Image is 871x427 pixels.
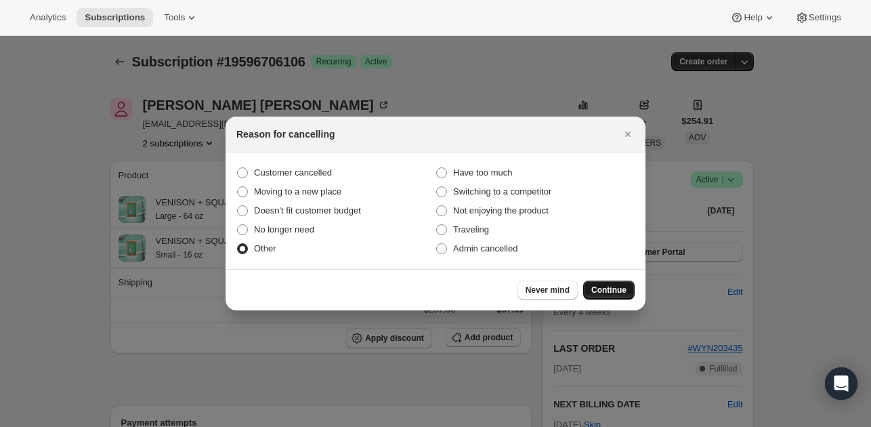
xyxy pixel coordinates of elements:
span: Subscriptions [85,12,145,23]
span: Tools [164,12,185,23]
span: Have too much [453,167,512,178]
span: Switching to a competitor [453,186,551,197]
button: Tools [156,8,207,27]
button: Continue [583,281,635,300]
button: Analytics [22,8,74,27]
span: No longer need [254,224,314,235]
span: Help [744,12,762,23]
button: Help [722,8,784,27]
div: Open Intercom Messenger [825,367,857,400]
button: Never mind [517,281,578,300]
h2: Reason for cancelling [236,127,335,141]
button: Subscriptions [77,8,153,27]
span: Admin cancelled [453,243,517,253]
span: Customer cancelled [254,167,332,178]
span: Moving to a new place [254,186,341,197]
span: Never mind [526,285,570,296]
button: Close [618,125,637,144]
span: Other [254,243,276,253]
span: Doesn't fit customer budget [254,205,361,216]
span: Traveling [453,224,489,235]
span: Not enjoying the product [453,205,549,216]
span: Analytics [30,12,66,23]
span: Continue [591,285,626,296]
button: Settings [787,8,849,27]
span: Settings [809,12,841,23]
